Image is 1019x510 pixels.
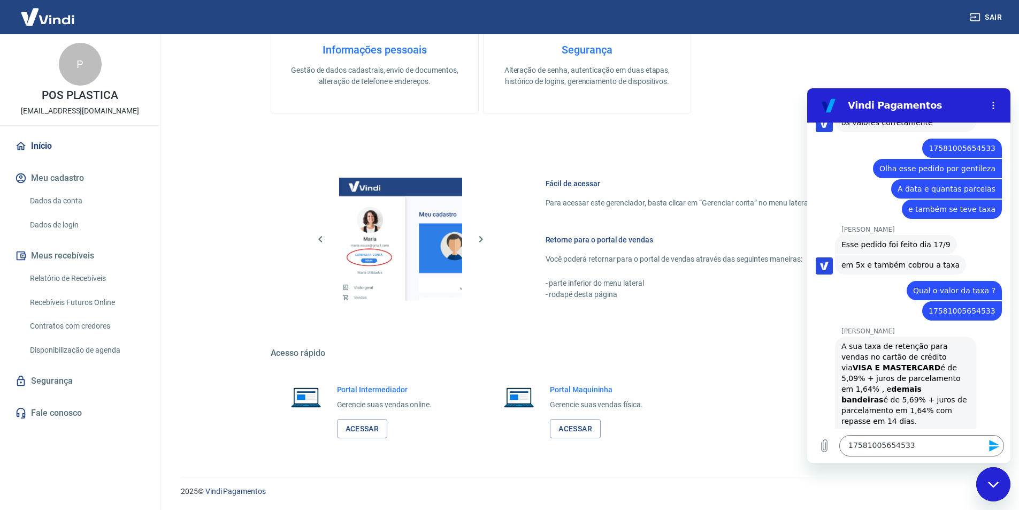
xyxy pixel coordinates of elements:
img: Vindi [13,1,82,33]
iframe: Janela de mensagens [807,88,1010,463]
p: Alteração de senha, autenticação em duas etapas, histórico de logins, gerenciamento de dispositivos. [501,65,673,87]
button: Sair [968,7,1006,27]
a: Contratos com credores [26,315,147,337]
textarea: 17581005654533 [32,347,197,368]
h6: Portal Maquininha [550,384,643,395]
h4: Informações pessoais [288,43,461,56]
p: [EMAIL_ADDRESS][DOMAIN_NAME] [21,105,139,117]
p: Gerencie suas vendas física. [550,399,643,410]
button: Enviar mensagem [175,347,197,368]
p: Você poderá retornar para o portal de vendas através das seguintes maneiras: [546,254,878,265]
button: Meu cadastro [13,166,147,190]
img: Imagem de um notebook aberto [496,384,541,410]
a: Recebíveis Futuros Online [26,292,147,314]
a: Fale conosco [13,401,147,425]
p: 2025 © [181,486,993,497]
p: Gerencie suas vendas online. [337,399,432,410]
p: - parte inferior do menu lateral [546,278,878,289]
h4: Segurança [501,43,673,56]
div: P [59,43,102,86]
div: A sua taxa de retenção para vendas no cartão de crédito via é de 5,09% + juros de parcelamento em... [34,253,163,456]
h5: Acesso rápido [271,348,904,359]
p: Para acessar este gerenciador, basta clicar em “Gerenciar conta” no menu lateral do portal de ven... [546,197,878,209]
p: POS PLASTICA [42,90,118,101]
a: Relatório de Recebíveis [26,268,147,290]
strong: VISA E MASTERCARD [45,275,134,284]
iframe: Botão para iniciar a janela de mensagens, 1 mensagem não lida [976,467,1010,501]
h6: Retorne para o portal de vendas [546,234,878,245]
a: Disponibilização de agenda [26,339,147,361]
a: Acessar [550,419,601,439]
button: Meus recebíveis [13,244,147,268]
button: Carregar arquivo [6,347,28,368]
p: Gestão de dados cadastrais, envio de documentos, alteração de telefone e endereços. [288,65,461,87]
a: Dados da conta [26,190,147,212]
p: - rodapé desta página [546,289,878,300]
a: Acessar [337,419,388,439]
img: Imagem de um notebook aberto [284,384,328,410]
a: Dados de login [26,214,147,236]
h6: Portal Intermediador [337,384,432,395]
a: Vindi Pagamentos [205,487,266,496]
h6: Fácil de acessar [546,178,878,189]
a: Segurança [13,369,147,393]
img: Imagem da dashboard mostrando o botão de gerenciar conta na sidebar no lado esquerdo [339,178,462,301]
a: Início [13,134,147,158]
